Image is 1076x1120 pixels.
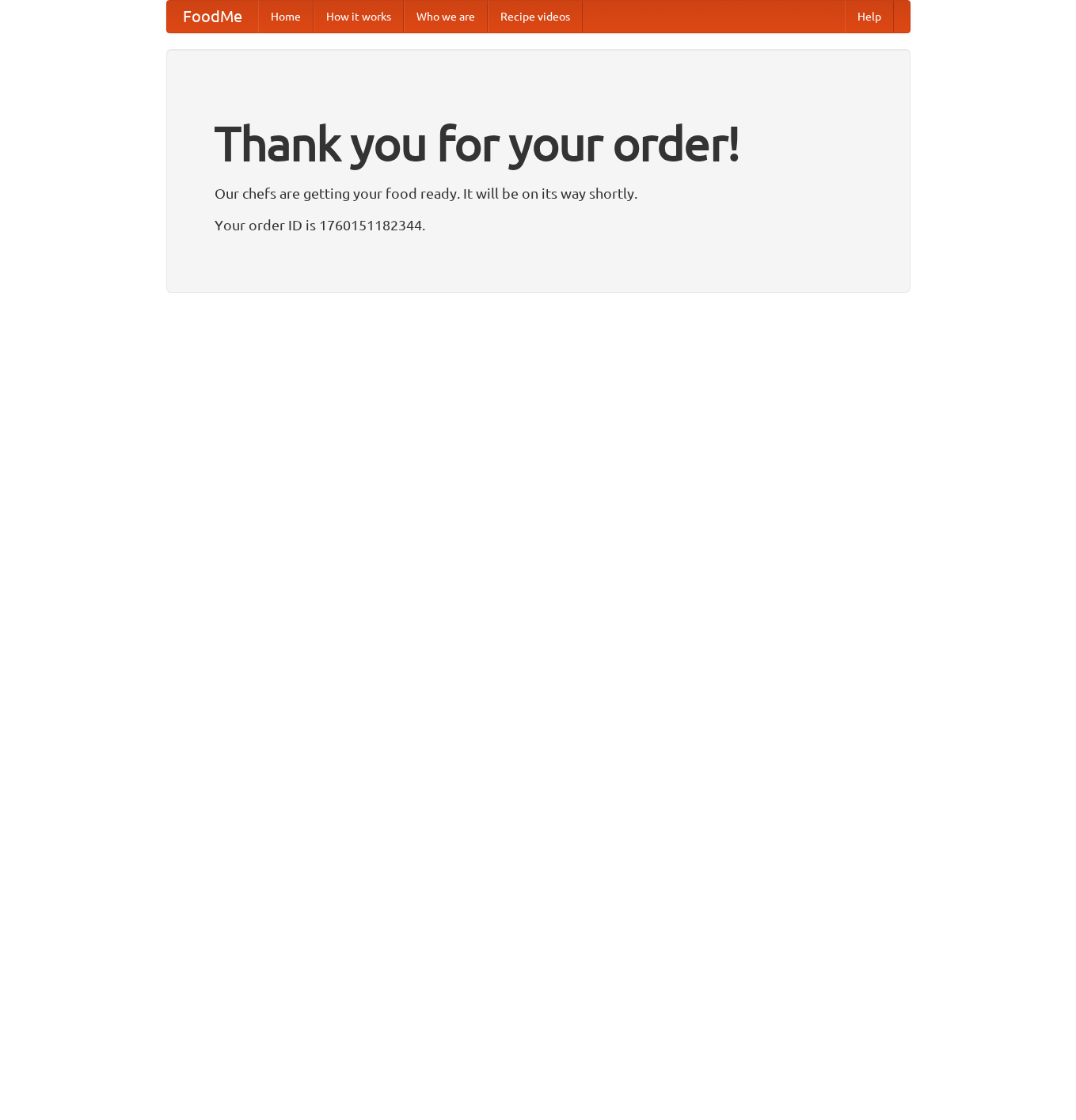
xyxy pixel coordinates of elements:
h1: Thank you for your order! [215,105,862,181]
a: Help [845,1,894,32]
a: Recipe videos [488,1,583,32]
a: FoodMe [167,1,258,32]
a: Who we are [404,1,488,32]
p: Our chefs are getting your food ready. It will be on its way shortly. [215,181,862,205]
p: Your order ID is 1760151182344. [215,213,862,237]
a: Home [258,1,314,32]
a: How it works [314,1,404,32]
